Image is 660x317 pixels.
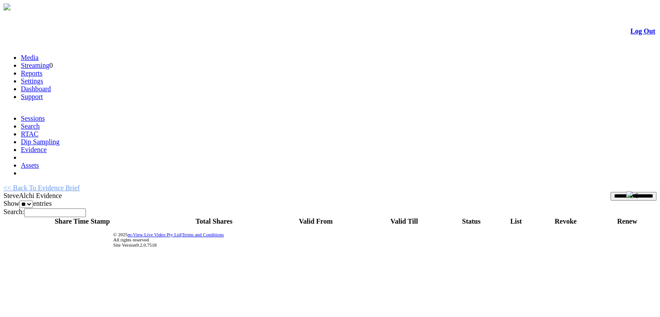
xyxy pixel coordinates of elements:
[3,200,52,207] label: Show entries
[21,146,47,153] a: Evidence
[182,232,224,237] a: Terms and Conditions
[21,69,43,77] a: Reports
[598,217,657,226] th: Renew
[21,115,45,122] a: Sessions
[41,227,76,252] img: DigiCert Secured Site Seal
[21,62,49,69] a: Streaming
[21,77,43,85] a: Settings
[626,191,633,198] img: bell25.png
[444,217,499,226] th: Status
[3,3,10,10] img: arrow-3.png
[267,217,364,226] th: Valid From
[49,62,53,69] span: 0
[509,192,609,198] span: Welcome, Nav Alchi design (Administrator)
[3,192,62,199] span: SteveAlchi Evidence
[3,184,80,192] a: << Back To Evidence Brief
[21,122,40,130] a: Search
[21,54,39,61] a: Media
[21,130,38,138] a: RTAC
[21,162,39,169] a: Assets
[3,217,161,226] th: Share Time Stamp
[3,208,86,215] label: Search:
[635,192,638,199] span: 6
[21,138,59,145] a: Dip Sampling
[136,242,157,248] span: 9.2.0.7518
[21,93,43,100] a: Support
[19,201,33,208] select: Showentries
[113,232,655,248] div: © 2025 | All rights reserved
[161,217,267,226] th: Total Shares
[499,217,534,226] th: List
[24,208,86,217] input: Search:
[21,85,51,92] a: Dashboard
[128,232,181,237] a: m-View Live Video Pty Ltd
[364,217,444,226] th: Valid Till
[630,27,655,35] a: Log Out
[113,242,655,248] div: Site Version
[533,217,598,226] th: Revoke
